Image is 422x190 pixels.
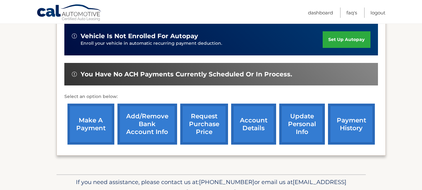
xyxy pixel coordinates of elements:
[67,104,114,145] a: make a payment
[370,8,385,18] a: Logout
[346,8,357,18] a: FAQ's
[231,104,276,145] a: account details
[81,40,323,47] p: Enroll your vehicle in automatic recurring payment deduction.
[37,4,102,22] a: Cal Automotive
[64,93,378,100] p: Select an option below:
[328,104,375,145] a: payment history
[323,31,370,48] a: set up autopay
[199,178,254,186] span: [PHONE_NUMBER]
[72,33,77,39] img: alert-white.svg
[81,70,292,78] span: You have no ACH payments currently scheduled or in process.
[308,8,333,18] a: Dashboard
[117,104,177,145] a: Add/Remove bank account info
[72,72,77,77] img: alert-white.svg
[180,104,228,145] a: request purchase price
[81,32,198,40] span: vehicle is not enrolled for autopay
[279,104,325,145] a: update personal info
